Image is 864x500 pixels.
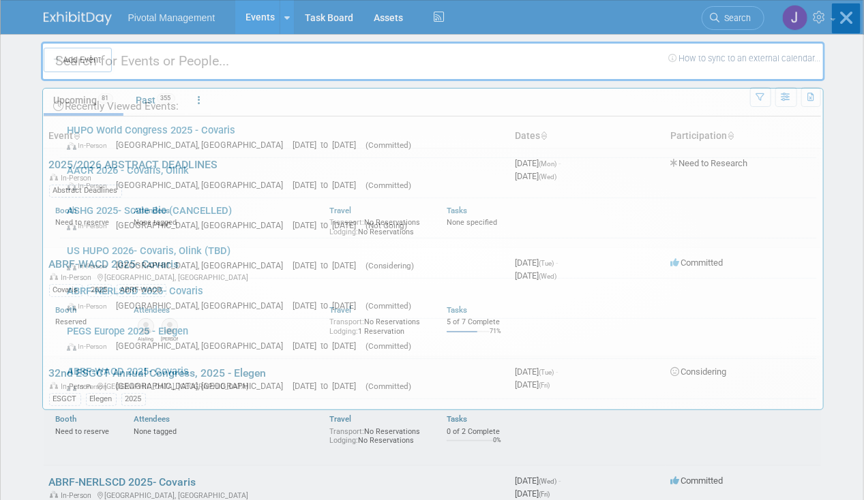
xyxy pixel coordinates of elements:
[293,341,363,351] span: [DATE] to [DATE]
[67,262,113,270] span: In-Person
[116,341,290,351] span: [GEOGRAPHIC_DATA], [GEOGRAPHIC_DATA]
[67,221,113,230] span: In-Person
[67,382,113,391] span: In-Person
[366,261,414,270] span: (Considering)
[293,300,363,311] span: [DATE] to [DATE]
[60,319,816,358] a: PEGS Europe 2025 - Elegen In-Person [GEOGRAPHIC_DATA], [GEOGRAPHIC_DATA] [DATE] to [DATE] (Commit...
[116,140,290,150] span: [GEOGRAPHIC_DATA], [GEOGRAPHIC_DATA]
[60,238,816,278] a: US HUPO 2026- Covaris, Olink (TBD) In-Person [GEOGRAPHIC_DATA], [GEOGRAPHIC_DATA] [DATE] to [DATE...
[67,141,113,150] span: In-Person
[116,381,290,391] span: [GEOGRAPHIC_DATA], [GEOGRAPHIC_DATA]
[67,181,113,190] span: In-Person
[116,220,290,230] span: [GEOGRAPHIC_DATA], [GEOGRAPHIC_DATA]
[67,302,113,311] span: In-Person
[293,140,363,150] span: [DATE] to [DATE]
[60,279,816,318] a: ABRF-NERLSCD 2025- Covaris In-Person [GEOGRAPHIC_DATA], [GEOGRAPHIC_DATA] [DATE] to [DATE] (Commi...
[293,220,363,230] span: [DATE] to [DATE]
[366,221,407,230] span: (Not Going)
[60,118,816,157] a: HUPO World Congress 2025 - Covaris In-Person [GEOGRAPHIC_DATA], [GEOGRAPHIC_DATA] [DATE] to [DATE...
[116,180,290,190] span: [GEOGRAPHIC_DATA], [GEOGRAPHIC_DATA]
[60,198,816,238] a: ASHG 2025- Scale Bio (CANCELLED) In-Person [GEOGRAPHIC_DATA], [GEOGRAPHIC_DATA] [DATE] to [DATE] ...
[67,342,113,351] span: In-Person
[50,89,816,118] div: Recently Viewed Events:
[41,42,825,81] input: Search for Events or People...
[293,180,363,190] span: [DATE] to [DATE]
[366,140,411,150] span: (Committed)
[116,260,290,270] span: [GEOGRAPHIC_DATA], [GEOGRAPHIC_DATA]
[366,181,411,190] span: (Committed)
[293,260,363,270] span: [DATE] to [DATE]
[366,341,411,351] span: (Committed)
[60,158,816,198] a: AACR 2026 - Covaris, Olink In-Person [GEOGRAPHIC_DATA], [GEOGRAPHIC_DATA] [DATE] to [DATE] (Commi...
[366,301,411,311] span: (Committed)
[116,300,290,311] span: [GEOGRAPHIC_DATA], [GEOGRAPHIC_DATA]
[293,381,363,391] span: [DATE] to [DATE]
[60,359,816,399] a: ABRF-WACD 2025- Covaris In-Person [GEOGRAPHIC_DATA], [GEOGRAPHIC_DATA] [DATE] to [DATE] (Committed)
[366,381,411,391] span: (Committed)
